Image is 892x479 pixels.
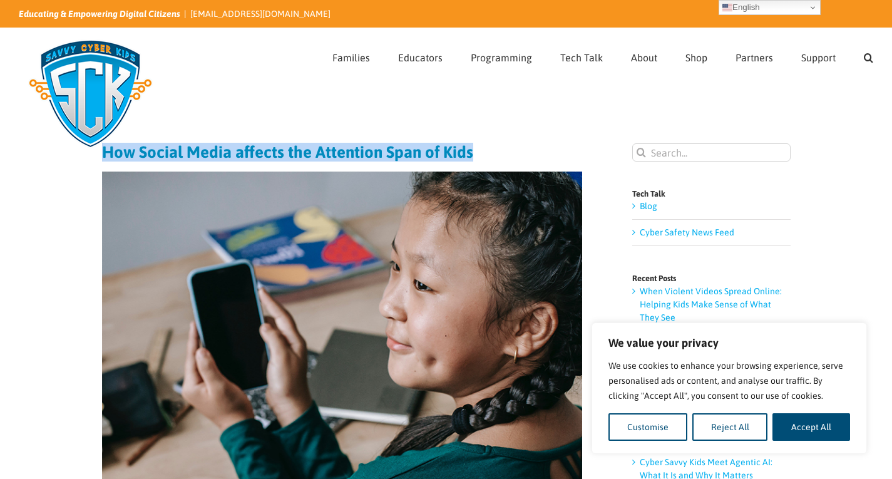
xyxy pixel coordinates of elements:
[332,53,370,63] span: Families
[19,9,180,19] i: Educating & Empowering Digital Citizens
[640,286,782,322] a: When Violent Videos Spread Online: Helping Kids Make Sense of What They See
[772,413,850,441] button: Accept All
[632,190,791,198] h4: Tech Talk
[398,53,443,63] span: Educators
[471,28,532,83] a: Programming
[736,28,773,83] a: Partners
[332,28,873,83] nav: Main Menu
[632,143,650,162] input: Search
[640,201,657,211] a: Blog
[692,413,768,441] button: Reject All
[102,143,582,161] h1: How Social Media affects the Attention Span of Kids
[632,274,791,282] h4: Recent Posts
[685,53,707,63] span: Shop
[631,53,657,63] span: About
[471,53,532,63] span: Programming
[864,28,873,83] a: Search
[736,53,773,63] span: Partners
[722,3,732,13] img: en
[801,28,836,83] a: Support
[560,53,603,63] span: Tech Talk
[640,227,734,237] a: Cyber Safety News Feed
[631,28,657,83] a: About
[632,143,791,162] input: Search...
[685,28,707,83] a: Shop
[608,413,687,441] button: Customise
[801,53,836,63] span: Support
[190,9,331,19] a: [EMAIL_ADDRESS][DOMAIN_NAME]
[332,28,370,83] a: Families
[398,28,443,83] a: Educators
[560,28,603,83] a: Tech Talk
[19,31,162,157] img: Savvy Cyber Kids Logo
[608,358,850,403] p: We use cookies to enhance your browsing experience, serve personalised ads or content, and analys...
[608,336,850,351] p: We value your privacy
